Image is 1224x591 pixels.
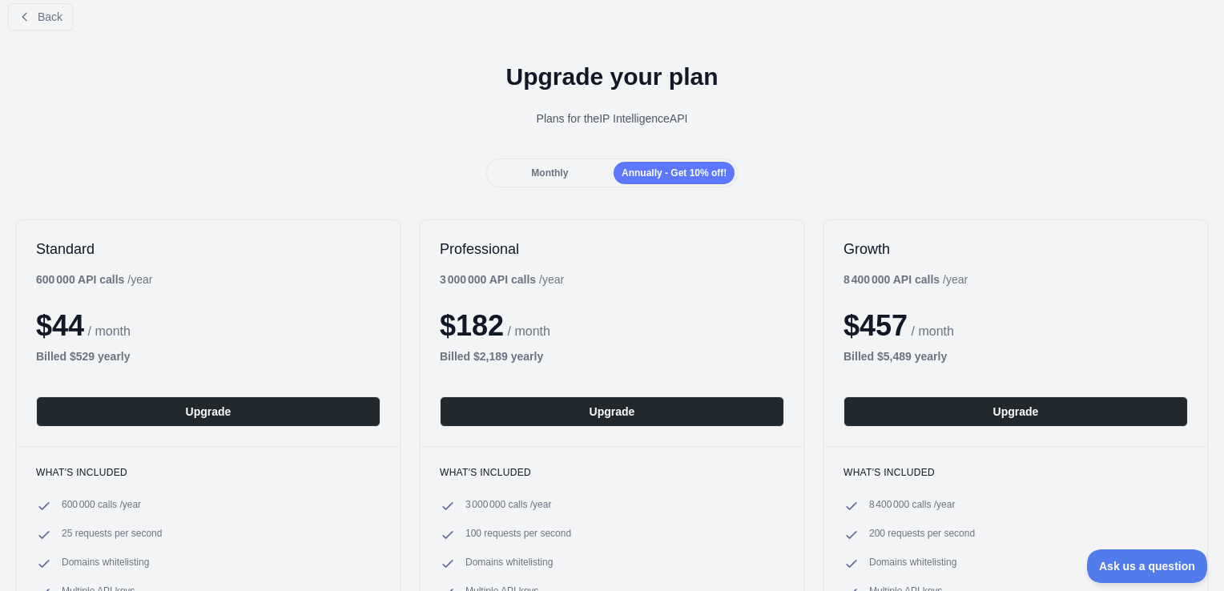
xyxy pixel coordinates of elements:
[844,309,908,342] span: $ 457
[440,309,504,342] span: $ 182
[912,324,954,338] span: / month
[844,273,940,286] b: 8 400 000 API calls
[1087,549,1208,583] iframe: Toggle Customer Support
[844,271,968,287] div: / year
[508,324,550,338] span: / month
[440,273,536,286] b: 3 000 000 API calls
[440,271,564,287] div: / year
